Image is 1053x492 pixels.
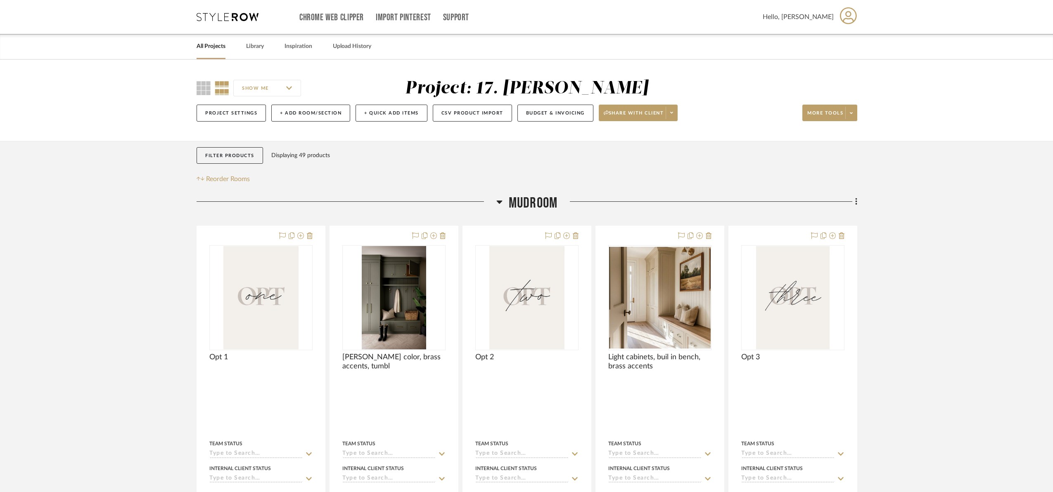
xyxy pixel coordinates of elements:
div: Team Status [342,440,375,447]
input: Type to Search… [342,450,436,458]
img: Moody color, brass accents, tumbl [362,246,426,349]
button: Budget & Invoicing [517,105,593,122]
button: CSV Product Import [433,105,512,122]
img: Light cabinets, buil in bench, brass accents [609,247,711,349]
button: + Add Room/Section [271,105,350,122]
div: Internal Client Status [475,465,537,472]
span: Light cabinets, buil in bench, brass accents [608,353,711,371]
span: Hello, [PERSON_NAME] [763,12,834,22]
button: + Quick Add Items [356,105,427,122]
a: Inspiration [285,41,312,52]
div: Displaying 49 products [271,147,330,164]
img: Opt 1 [223,246,299,349]
a: Chrome Web Clipper [299,14,364,21]
img: Opt 3 [756,246,830,349]
a: Library [246,41,264,52]
span: Mudroom [509,194,557,212]
button: Project Settings [197,105,266,122]
a: Upload History [333,41,371,52]
span: Opt 1 [209,353,228,362]
button: Reorder Rooms [197,174,250,184]
button: Share with client [599,105,678,121]
img: Opt 2 [489,246,564,349]
input: Type to Search… [342,475,436,483]
input: Type to Search… [741,450,835,458]
div: Team Status [741,440,774,447]
div: Team Status [475,440,508,447]
input: Type to Search… [475,475,569,483]
span: Opt 2 [475,353,494,362]
input: Type to Search… [741,475,835,483]
div: Team Status [608,440,641,447]
input: Type to Search… [209,475,303,483]
div: Internal Client Status [608,465,670,472]
span: Opt 3 [741,353,760,362]
span: [PERSON_NAME] color, brass accents, tumbl [342,353,446,371]
div: Internal Client Status [342,465,404,472]
span: Reorder Rooms [206,174,250,184]
a: Import Pinterest [376,14,431,21]
input: Type to Search… [209,450,303,458]
input: Type to Search… [608,475,702,483]
div: Project: 17. [PERSON_NAME] [405,80,648,97]
span: More tools [807,110,843,122]
a: Support [443,14,469,21]
input: Type to Search… [608,450,702,458]
div: Internal Client Status [209,465,271,472]
div: Internal Client Status [741,465,803,472]
div: Team Status [209,440,242,447]
input: Type to Search… [475,450,569,458]
button: More tools [802,105,857,121]
span: Share with client [604,110,664,122]
button: Filter Products [197,147,263,164]
a: All Projects [197,41,225,52]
